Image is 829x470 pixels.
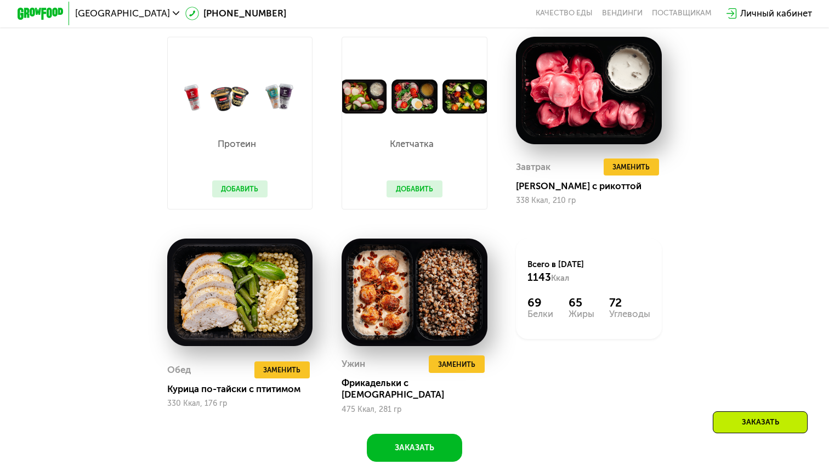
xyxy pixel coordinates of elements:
[609,296,650,309] div: 72
[429,355,485,373] button: Заменить
[713,411,808,433] div: Заказать
[602,9,643,18] a: Вендинги
[387,139,436,149] p: Клетчатка
[263,364,300,376] span: Заменить
[167,399,313,408] div: 330 Ккал, 176 гр
[527,259,650,284] div: Всего в [DATE]
[536,9,593,18] a: Качество еды
[612,161,650,173] span: Заменить
[516,180,671,192] div: [PERSON_NAME] с рикоттой
[212,180,268,198] button: Добавить
[167,383,322,395] div: Курица по-тайски с птитимом
[367,434,463,461] button: Заказать
[604,158,660,176] button: Заменить
[342,405,487,414] div: 475 Ккал, 281 гр
[527,271,551,284] span: 1143
[212,139,262,149] p: Протеин
[516,158,550,176] div: Завтрак
[652,9,712,18] div: поставщикам
[740,7,812,20] div: Личный кабинет
[342,377,497,400] div: Фрикадельки с [DEMOGRAPHIC_DATA]
[569,309,594,319] div: Жиры
[527,296,553,309] div: 69
[569,296,594,309] div: 65
[438,359,475,370] span: Заменить
[387,180,442,198] button: Добавить
[609,309,650,319] div: Углеводы
[167,361,191,379] div: Обед
[254,361,310,379] button: Заменить
[75,9,170,18] span: [GEOGRAPHIC_DATA]
[516,196,662,205] div: 338 Ккал, 210 гр
[551,273,569,283] span: Ккал
[185,7,287,20] a: [PHONE_NUMBER]
[342,355,365,373] div: Ужин
[527,309,553,319] div: Белки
